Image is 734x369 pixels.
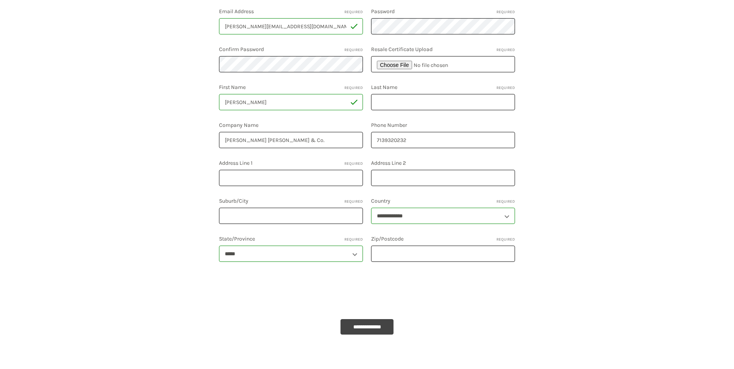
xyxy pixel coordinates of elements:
label: Zip/Postcode [371,235,515,243]
label: Company Name [219,121,363,129]
small: Required [496,237,515,243]
small: Required [344,47,363,53]
small: Required [496,199,515,205]
label: First Name [219,83,363,91]
label: State/Province [219,235,363,243]
label: Resale Certificate Upload [371,45,515,53]
label: Country [371,197,515,205]
label: Confirm Password [219,45,363,53]
small: Required [344,161,363,167]
small: Required [496,47,515,53]
small: Required [344,237,363,243]
label: Password [371,7,515,15]
label: Suburb/City [219,197,363,205]
small: Required [496,85,515,91]
label: Phone Number [371,121,515,129]
small: Required [344,9,363,15]
label: Email Address [219,7,363,15]
label: Address Line 2 [371,159,515,167]
small: Required [496,9,515,15]
label: Last Name [371,83,515,91]
small: Required [344,85,363,91]
label: Address Line 1 [219,159,363,167]
small: Required [344,199,363,205]
iframe: reCAPTCHA [219,273,337,303]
